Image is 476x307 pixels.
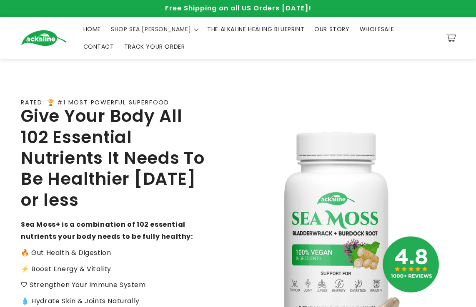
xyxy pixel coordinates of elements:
a: OUR STORY [309,20,354,38]
span: WHOLESALE [360,25,394,33]
span: Free Shipping on all US Orders [DATE]! [165,3,311,13]
span: THE ALKALINE HEALING BLUEPRINT [207,25,304,33]
img: Ackaline [21,30,67,46]
span: HOME [83,25,101,33]
strong: Sea Moss+ is a combination of 102 essential nutrients your body needs to be fully healthy: [21,220,193,241]
p: 🔥 Gut Health & Digestion [21,247,209,259]
a: CONTACT [78,38,119,55]
span: CONTACT [83,43,114,50]
a: TRACK YOUR ORDER [119,38,190,55]
span: OUR STORY [314,25,349,33]
p: RATED: 🏆 #1 MOST POWERFUL SUPERFOOD [21,99,169,106]
span: TRACK YOUR ORDER [124,43,185,50]
h2: Give Your Body All 102 Essential Nutrients It Needs To Be Healthier [DATE] or less [21,106,209,210]
a: THE ALKALINE HEALING BLUEPRINT [202,20,309,38]
p: ⚡️ Boost Energy & Vitality [21,263,209,275]
span: SHOP SEA [PERSON_NAME] [111,25,191,33]
a: HOME [78,20,106,38]
p: 🛡 Strengthen Your Immune System [21,279,209,291]
summary: SHOP SEA [PERSON_NAME] [106,20,202,38]
a: WHOLESALE [355,20,399,38]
